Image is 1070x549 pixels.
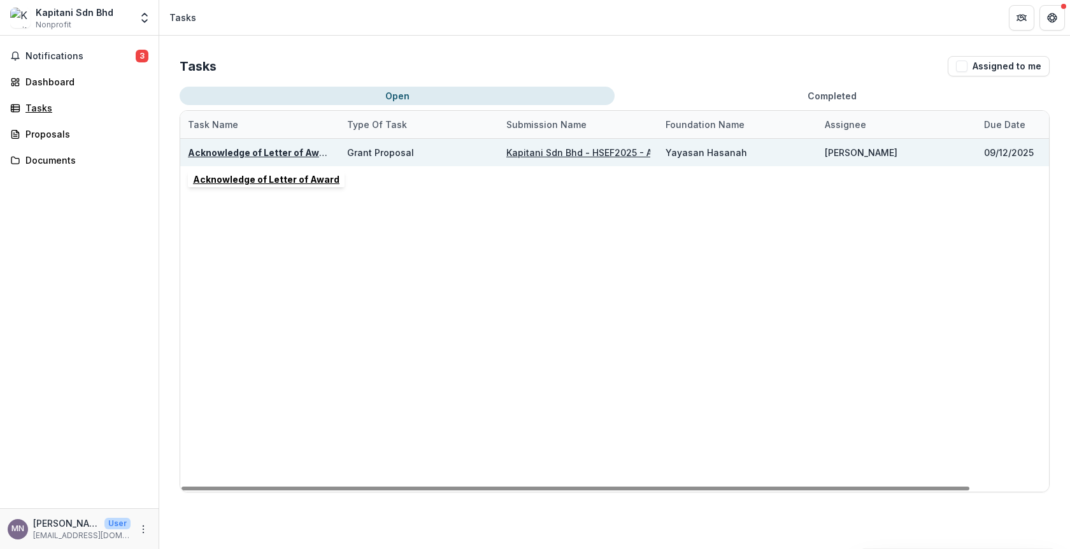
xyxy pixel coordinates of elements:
[36,19,71,31] span: Nonprofit
[825,146,897,159] div: [PERSON_NAME]
[136,522,151,537] button: More
[1039,5,1065,31] button: Get Help
[615,87,1050,105] button: Completed
[25,101,143,115] div: Tasks
[817,111,976,138] div: Assignee
[180,111,339,138] div: Task Name
[339,111,499,138] div: Type of Task
[25,127,143,141] div: Proposals
[5,124,153,145] a: Proposals
[817,118,874,131] div: Assignee
[188,147,334,158] a: Acknowledge of Letter of Award
[499,111,658,138] div: Submission Name
[948,56,1050,76] button: Assigned to me
[25,75,143,89] div: Dashboard
[347,146,414,159] div: Grant Proposal
[104,518,131,529] p: User
[10,8,31,28] img: Kapitani Sdn Bhd
[506,147,754,158] a: Kapitani Sdn Bhd - HSEF2025 - Asia School of Business
[180,118,246,131] div: Task Name
[180,87,615,105] button: Open
[136,50,148,62] span: 3
[5,46,153,66] button: Notifications3
[499,118,594,131] div: Submission Name
[658,118,752,131] div: Foundation Name
[5,150,153,171] a: Documents
[33,530,131,541] p: [EMAIL_ADDRESS][DOMAIN_NAME]
[33,517,99,530] p: [PERSON_NAME]
[976,118,1033,131] div: Due Date
[25,51,136,62] span: Notifications
[658,111,817,138] div: Foundation Name
[180,59,217,74] h2: Tasks
[5,97,153,118] a: Tasks
[169,11,196,24] div: Tasks
[984,146,1034,159] div: 09/12/2025
[5,71,153,92] a: Dashboard
[136,5,153,31] button: Open entity switcher
[164,8,201,27] nav: breadcrumb
[666,146,747,159] div: Yayasan Hasanah
[36,6,113,19] div: Kapitani Sdn Bhd
[11,525,24,533] div: Mohd Nazrul Hazeri Bin Nazirmuddin
[339,118,415,131] div: Type of Task
[1009,5,1034,31] button: Partners
[25,153,143,167] div: Documents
